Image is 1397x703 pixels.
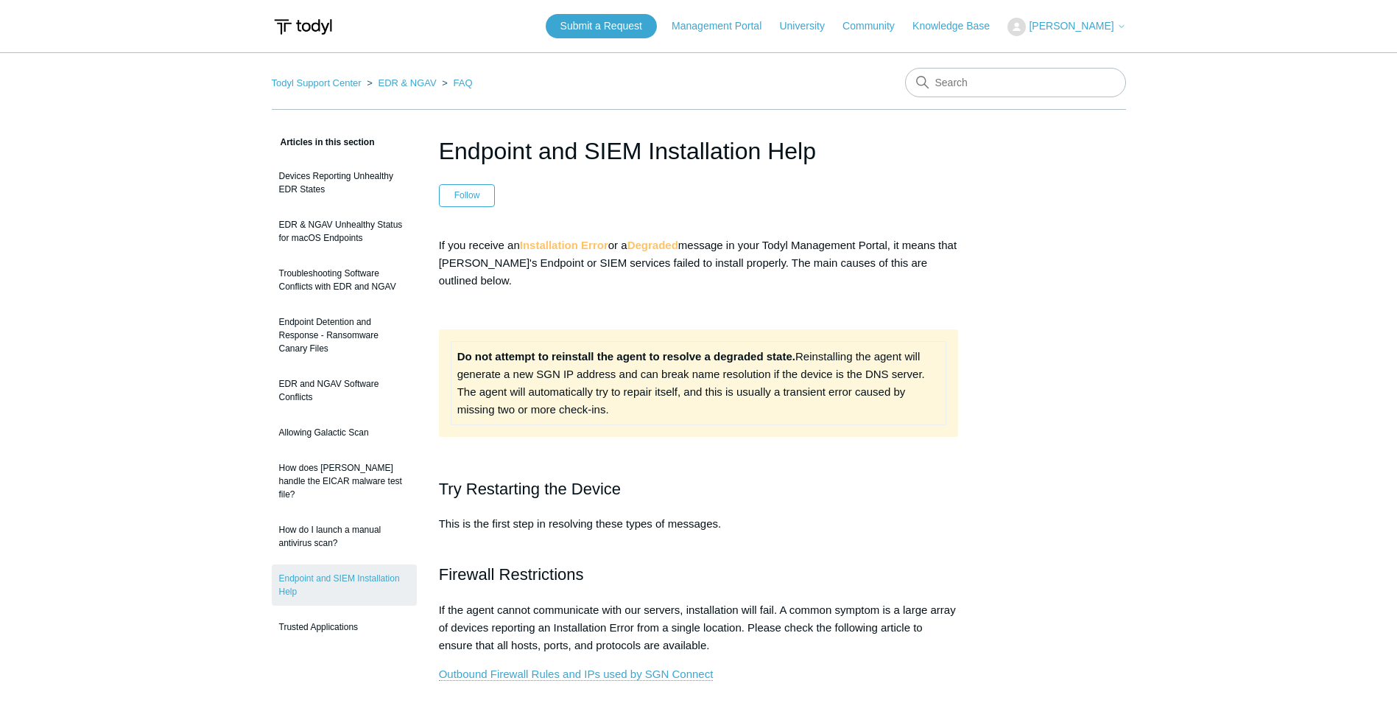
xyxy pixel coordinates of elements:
[439,668,714,681] a: Outbound Firewall Rules and IPs used by SGN Connect
[272,454,417,508] a: How does [PERSON_NAME] handle the EICAR malware test file?
[1007,18,1125,36] button: [PERSON_NAME]
[378,77,436,88] a: EDR & NGAV
[439,184,496,206] button: Follow Article
[627,239,678,251] strong: Degraded
[546,14,657,38] a: Submit a Request
[520,239,608,251] strong: Installation Error
[439,133,959,169] h1: Endpoint and SIEM Installation Help
[272,564,417,606] a: Endpoint and SIEM Installation Help
[439,515,959,550] p: This is the first step in resolving these types of messages.
[1029,20,1113,32] span: [PERSON_NAME]
[457,350,795,363] strong: Do not attempt to reinstall the agent to resolve a degraded state.
[842,18,909,34] a: Community
[439,476,959,502] h2: Try Restarting the Device
[905,68,1126,97] input: Search
[272,77,365,88] li: Todyl Support Center
[272,162,417,203] a: Devices Reporting Unhealthy EDR States
[272,613,417,641] a: Trusted Applications
[439,562,959,587] h2: Firewall Restrictions
[439,77,472,88] li: FAQ
[272,370,417,411] a: EDR and NGAV Software Conflicts
[779,18,839,34] a: University
[272,259,417,301] a: Troubleshooting Software Conflicts with EDR and NGAV
[912,18,1004,34] a: Knowledge Base
[272,77,362,88] a: Todyl Support Center
[272,516,417,557] a: How do I launch a manual antivirus scan?
[272,13,334,41] img: Todyl Support Center Help Center home page
[454,77,473,88] a: FAQ
[439,237,959,290] p: If you receive an or a message in your Todyl Management Portal, it means that [PERSON_NAME]'s End...
[672,18,776,34] a: Management Portal
[272,211,417,252] a: EDR & NGAV Unhealthy Status for macOS Endpoints
[439,601,959,654] p: If the agent cannot communicate with our servers, installation will fail. A common symptom is a l...
[272,308,417,363] a: Endpoint Detention and Response - Ransomware Canary Files
[451,341,946,424] td: Reinstalling the agent will generate a new SGN IP address and can break name resolution if the de...
[272,419,417,447] a: Allowing Galactic Scan
[272,137,375,147] span: Articles in this section
[364,77,439,88] li: EDR & NGAV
